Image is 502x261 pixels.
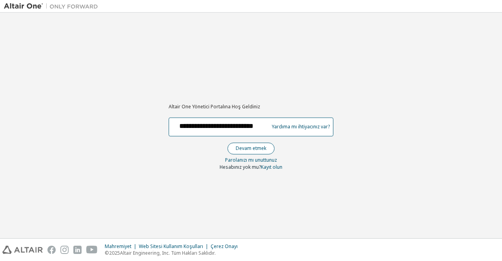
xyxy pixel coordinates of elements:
[225,157,277,163] font: Parolanızı mı unuttunuz
[211,243,238,250] font: Çerez Onayı
[220,164,261,170] font: Hesabınız yok mu?
[169,104,260,110] font: Altair One Yönetici Portalına Hoş Geldiniz
[105,243,131,250] font: Mahremiyet
[261,164,282,170] a: Kayıt olun
[86,246,98,254] img: youtube.svg
[2,246,43,254] img: altair_logo.svg
[47,246,56,254] img: facebook.svg
[120,250,216,256] font: Altair Engineering, Inc. Tüm Hakları Saklıdır.
[227,142,275,154] button: Devam etmek
[73,246,82,254] img: linkedin.svg
[4,2,102,10] img: Altair Bir
[109,250,120,256] font: 2025
[139,243,203,250] font: Web Sitesi Kullanım Koşulları
[236,145,266,151] font: Devam etmek
[105,250,109,256] font: ©
[60,246,69,254] img: instagram.svg
[272,124,330,130] font: Yardıma mı ihtiyacınız var?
